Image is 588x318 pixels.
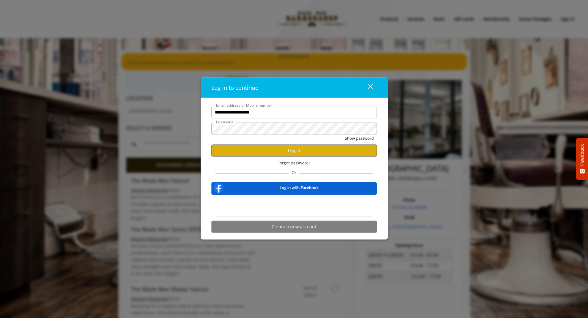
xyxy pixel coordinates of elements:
[211,123,377,135] input: Password
[579,144,585,166] span: Feedback
[280,184,319,191] b: Log in with Facebook
[213,102,275,108] label: Email address or Mobile number
[360,83,373,92] div: close dialog
[211,221,377,233] button: Create a new account
[356,81,377,94] button: close dialog
[211,106,377,118] input: Email address or Mobile number
[576,138,588,180] button: Feedback - Show survey
[277,160,311,166] span: Forgot password?
[211,144,377,156] button: Log in
[289,169,299,175] span: Or
[263,199,325,212] iframe: Sign in with Google Button
[211,84,258,91] span: Log in to continue
[212,181,225,194] img: facebook-logo
[345,135,374,142] button: Show password
[213,119,236,125] label: Password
